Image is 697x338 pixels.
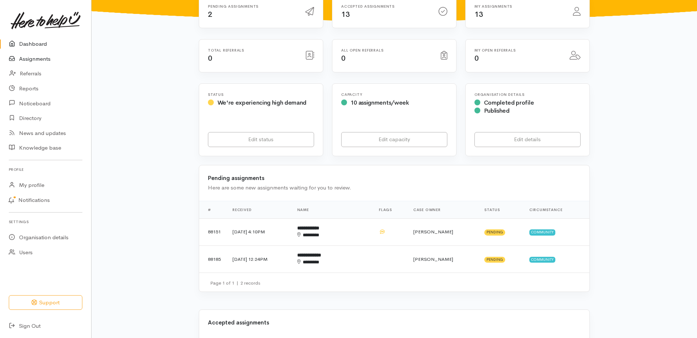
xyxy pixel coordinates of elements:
[373,201,407,218] th: Flags
[208,4,297,8] h6: Pending assignments
[227,245,291,273] td: [DATE] 12:24PM
[208,48,297,52] h6: Total referrals
[208,10,212,19] span: 2
[236,280,238,286] span: |
[208,184,581,192] div: Here are some new assignments waiting for you to review.
[474,132,581,147] a: Edit details
[407,245,478,273] td: [PERSON_NAME]
[474,4,564,8] h6: My assignments
[341,4,430,8] h6: Accepted assignments
[217,99,306,106] span: We're experiencing high demand
[407,201,478,218] th: Case Owner
[484,99,534,106] span: Completed profile
[227,201,291,218] th: Received
[208,319,269,326] b: Accepted assignments
[9,217,82,227] h6: Settings
[227,218,291,245] td: [DATE] 4:10PM
[199,245,227,273] td: 88185
[474,93,581,97] h6: Organisation Details
[199,218,227,245] td: 88151
[529,229,555,235] span: Community
[9,295,82,310] button: Support
[341,10,350,19] span: 13
[523,201,589,218] th: Circumstance
[208,93,314,97] h6: Status
[474,10,483,19] span: 13
[351,99,409,106] span: 10 assignments/week
[474,48,561,52] h6: My open referrals
[474,54,479,63] span: 0
[199,201,227,218] th: #
[341,54,346,63] span: 0
[208,54,212,63] span: 0
[478,201,523,218] th: Status
[484,257,505,263] span: Pending
[529,257,555,263] span: Community
[341,93,447,97] h6: Capacity
[208,174,264,181] b: Pending assignments
[341,132,447,147] a: Edit capacity
[291,201,373,218] th: Name
[407,218,478,245] td: [PERSON_NAME]
[208,132,314,147] a: Edit status
[210,280,260,286] small: Page 1 of 1 2 records
[341,48,432,52] h6: All open referrals
[484,229,505,235] span: Pending
[484,107,510,114] span: Published
[9,165,82,174] h6: Profile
